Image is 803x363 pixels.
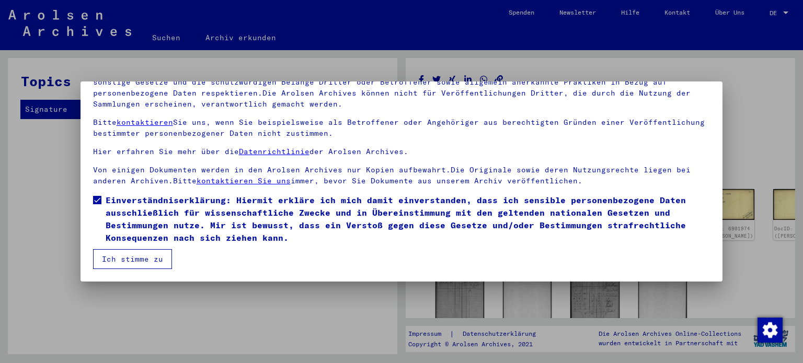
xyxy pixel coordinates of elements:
a: Datenrichtlinie [239,147,309,156]
p: Hier erfahren Sie mehr über die der Arolsen Archives. [93,146,710,157]
img: Change consent [758,318,783,343]
p: Von einigen Dokumenten werden in den Arolsen Archives nur Kopien aufbewahrt.Die Originale sowie d... [93,165,710,186]
a: kontaktieren [117,118,173,127]
p: Bitte beachten Sie, dass dieses Portal über NS - Verfolgte sensible Daten zu identifizierten oder... [93,55,710,110]
span: Einverständniserklärung: Hiermit erkläre ich mich damit einverstanden, dass ich sensible personen... [106,194,710,244]
p: Bitte Sie uns, wenn Sie beispielsweise als Betroffener oder Angehöriger aus berechtigten Gründen ... [93,117,710,139]
button: Ich stimme zu [93,249,172,269]
a: kontaktieren Sie uns [197,176,291,185]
